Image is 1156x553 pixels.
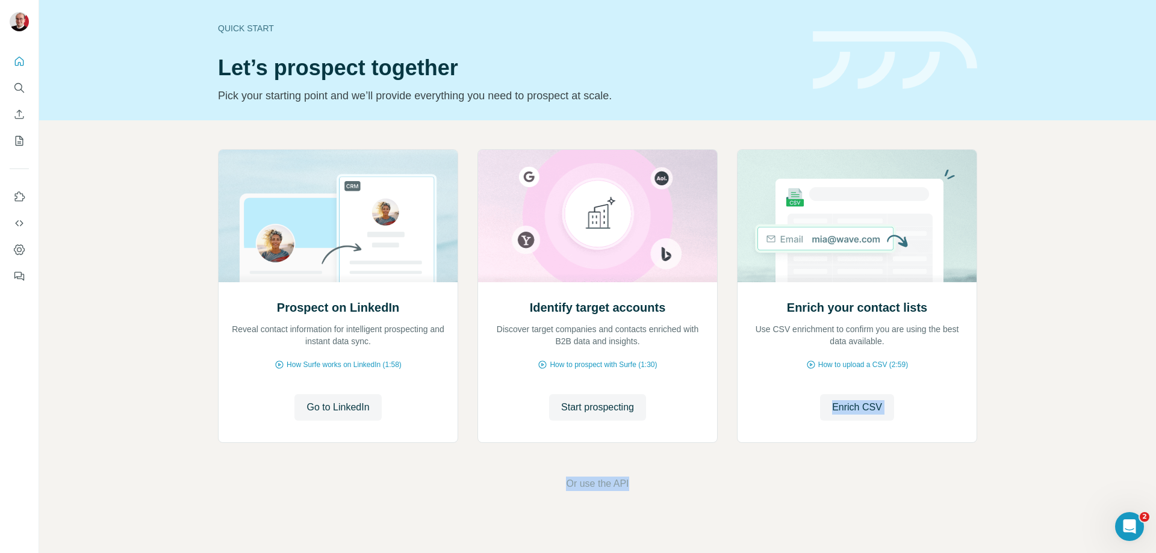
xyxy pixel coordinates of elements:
[10,186,29,208] button: Use Surfe on LinkedIn
[10,103,29,125] button: Enrich CSV
[218,87,798,104] p: Pick your starting point and we’ll provide everything you need to prospect at scale.
[550,359,657,370] span: How to prospect with Surfe (1:30)
[10,239,29,261] button: Dashboard
[549,394,646,421] button: Start prospecting
[787,299,927,316] h2: Enrich your contact lists
[306,400,369,415] span: Go to LinkedIn
[218,56,798,80] h1: Let’s prospect together
[231,323,446,347] p: Reveal contact information for intelligent prospecting and instant data sync.
[10,130,29,152] button: My lists
[813,31,977,90] img: banner
[477,150,718,282] img: Identify target accounts
[818,359,908,370] span: How to upload a CSV (2:59)
[287,359,402,370] span: How Surfe works on LinkedIn (1:58)
[561,400,634,415] span: Start prospecting
[750,323,965,347] p: Use CSV enrichment to confirm you are using the best data available.
[10,265,29,287] button: Feedback
[737,150,977,282] img: Enrich your contact lists
[832,400,882,415] span: Enrich CSV
[294,394,381,421] button: Go to LinkedIn
[1115,512,1144,541] iframe: Intercom live chat
[490,323,705,347] p: Discover target companies and contacts enriched with B2B data and insights.
[277,299,399,316] h2: Prospect on LinkedIn
[566,477,629,491] button: Or use the API
[1140,512,1149,522] span: 2
[530,299,666,316] h2: Identify target accounts
[10,77,29,99] button: Search
[10,51,29,72] button: Quick start
[820,394,894,421] button: Enrich CSV
[10,12,29,31] img: Avatar
[218,22,798,34] div: Quick start
[218,150,458,282] img: Prospect on LinkedIn
[10,212,29,234] button: Use Surfe API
